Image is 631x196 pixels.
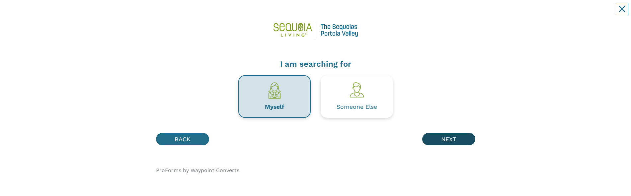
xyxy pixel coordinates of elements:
[156,58,475,70] div: I am searching for
[156,166,239,174] div: ProForms by Waypoint Converts
[422,133,475,145] button: NEXT
[337,104,377,110] div: Someone Else
[156,133,209,145] button: BACK
[265,104,284,110] div: Myself
[616,3,628,15] button: Close
[348,81,366,99] img: 6de16c7c-b3f9-455c-93c4-1fc569792448.png
[265,81,284,100] img: 62770a92-8201-476a-8896-c6f95674bf33.png
[266,17,365,43] img: 3156b981-5fe9-483a-97d8-8c35d451d61e.png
